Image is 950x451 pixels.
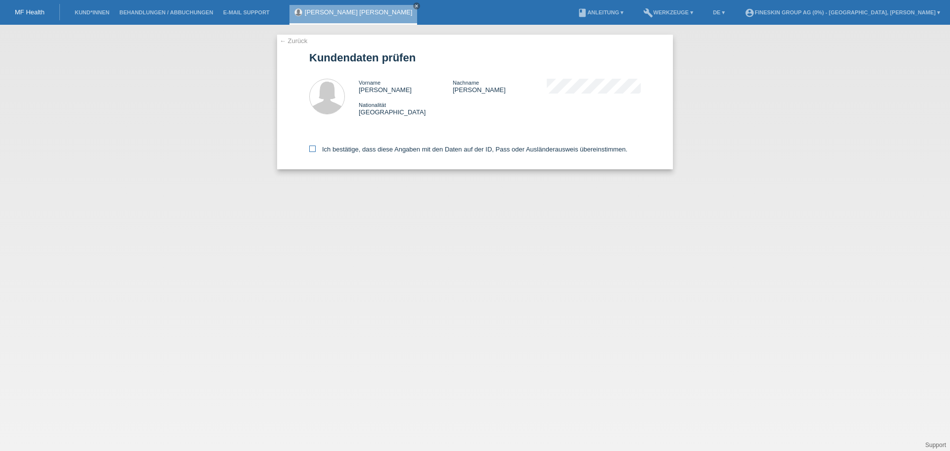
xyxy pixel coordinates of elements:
[572,9,628,15] a: bookAnleitung ▾
[280,37,307,45] a: ← Zurück
[218,9,275,15] a: E-Mail Support
[305,8,412,16] a: [PERSON_NAME] [PERSON_NAME]
[708,9,730,15] a: DE ▾
[15,8,45,16] a: MF Health
[740,9,945,15] a: account_circleFineSkin Group AG (0%) - [GEOGRAPHIC_DATA], [PERSON_NAME] ▾
[114,9,218,15] a: Behandlungen / Abbuchungen
[309,146,627,153] label: Ich bestätige, dass diese Angaben mit den Daten auf der ID, Pass oder Ausländerausweis übereinsti...
[638,9,698,15] a: buildWerkzeuge ▾
[925,442,946,449] a: Support
[453,80,479,86] span: Nachname
[359,79,453,94] div: [PERSON_NAME]
[414,3,419,8] i: close
[453,79,547,94] div: [PERSON_NAME]
[577,8,587,18] i: book
[309,51,641,64] h1: Kundendaten prüfen
[643,8,653,18] i: build
[359,80,380,86] span: Vorname
[359,101,453,116] div: [GEOGRAPHIC_DATA]
[359,102,386,108] span: Nationalität
[70,9,114,15] a: Kund*innen
[745,8,755,18] i: account_circle
[413,2,420,9] a: close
